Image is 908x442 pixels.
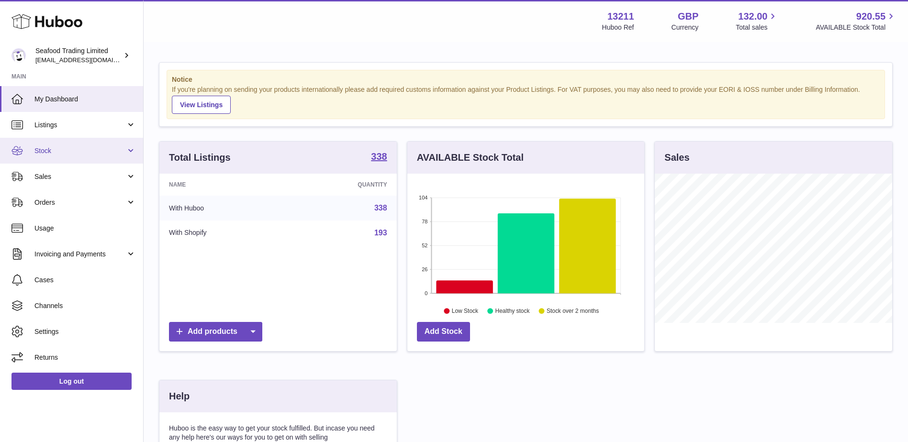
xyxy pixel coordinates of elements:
a: 338 [371,152,387,163]
div: Seafood Trading Limited [35,46,122,65]
text: 0 [425,290,427,296]
a: View Listings [172,96,231,114]
text: 78 [422,219,427,224]
div: Huboo Ref [602,23,634,32]
a: 920.55 AVAILABLE Stock Total [816,10,897,32]
h3: Total Listings [169,151,231,164]
div: Currency [672,23,699,32]
span: Settings [34,327,136,336]
a: Log out [11,373,132,390]
td: With Shopify [159,221,287,245]
strong: GBP [678,10,698,23]
span: Orders [34,198,126,207]
span: Cases [34,276,136,285]
span: AVAILABLE Stock Total [816,23,897,32]
span: Listings [34,121,126,130]
span: Stock [34,146,126,155]
text: 26 [422,266,427,272]
a: 338 [374,204,387,212]
h3: AVAILABLE Stock Total [417,151,524,164]
span: Usage [34,224,136,233]
span: Channels [34,301,136,310]
a: Add products [169,322,262,342]
span: My Dashboard [34,95,136,104]
strong: 338 [371,152,387,161]
text: Stock over 2 months [547,308,599,314]
span: Total sales [736,23,778,32]
span: Sales [34,172,126,181]
div: If you're planning on sending your products internationally please add required customs informati... [172,85,880,114]
span: [EMAIL_ADDRESS][DOMAIN_NAME] [35,56,141,64]
h3: Help [169,390,190,403]
th: Quantity [287,174,396,196]
text: Healthy stock [495,308,530,314]
span: Returns [34,353,136,362]
text: 52 [422,243,427,248]
text: Low Stock [452,308,479,314]
th: Name [159,174,287,196]
strong: 13211 [607,10,634,23]
a: Add Stock [417,322,470,342]
span: 920.55 [856,10,886,23]
strong: Notice [172,75,880,84]
h3: Sales [664,151,689,164]
img: online@rickstein.com [11,48,26,63]
span: Invoicing and Payments [34,250,126,259]
a: 132.00 Total sales [736,10,778,32]
p: Huboo is the easy way to get your stock fulfilled. But incase you need any help here's our ways f... [169,424,387,442]
td: With Huboo [159,196,287,221]
text: 104 [419,195,427,200]
span: 132.00 [738,10,767,23]
a: 193 [374,229,387,237]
